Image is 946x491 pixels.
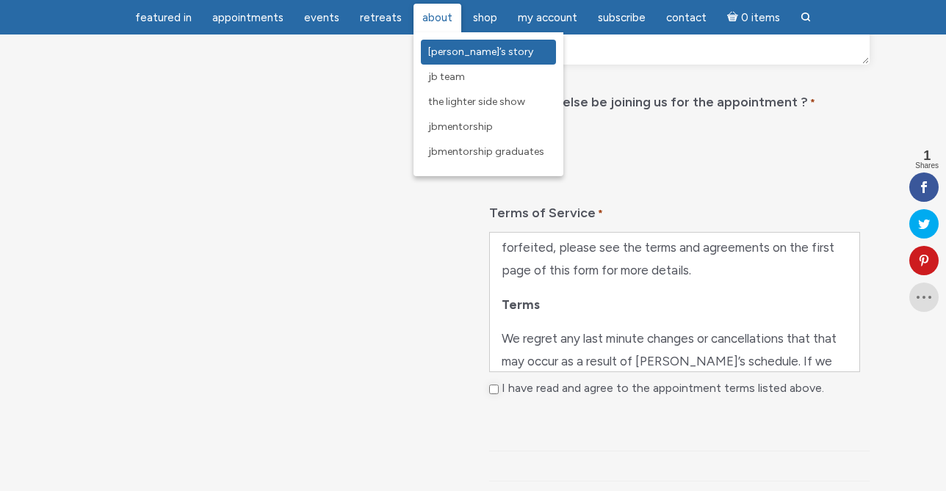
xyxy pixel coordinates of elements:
[915,162,939,170] span: Shares
[135,11,192,24] span: featured in
[666,11,707,24] span: Contact
[428,46,533,58] span: [PERSON_NAME]’s Story
[502,381,824,396] label: I have read and agree to the appointment terms listed above.
[502,297,540,312] b: Terms
[414,4,461,32] a: About
[657,4,715,32] a: Contact
[421,65,556,90] a: JB Team
[428,145,544,158] span: JBMentorship Graduates
[351,4,411,32] a: Retreats
[489,84,870,115] legend: Will anyone else be joining us for the appointment ?
[212,11,284,24] span: Appointments
[464,4,506,32] a: Shop
[598,11,646,24] span: Subscribe
[428,70,465,83] span: JB Team
[489,194,870,226] legend: Terms of Service
[421,40,556,65] a: [PERSON_NAME]’s Story
[718,2,789,32] a: Cart0 items
[428,95,525,108] span: The Lighter Side Show
[502,327,848,440] p: We regret any last minute changes or cancellations that that may occur as a result of [PERSON_NAM...
[304,11,339,24] span: Events
[509,4,586,32] a: My Account
[421,114,556,139] a: JBMentorship
[589,4,654,32] a: Subscribe
[421,139,556,164] a: JBMentorship Graduates
[360,11,402,24] span: Retreats
[473,11,497,24] span: Shop
[727,11,741,24] i: Cart
[915,149,939,162] span: 1
[422,11,452,24] span: About
[295,4,348,32] a: Events
[428,120,493,133] span: JBMentorship
[421,90,556,114] a: The Lighter Side Show
[203,4,292,32] a: Appointments
[126,4,201,32] a: featured in
[518,11,577,24] span: My Account
[741,12,780,23] span: 0 items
